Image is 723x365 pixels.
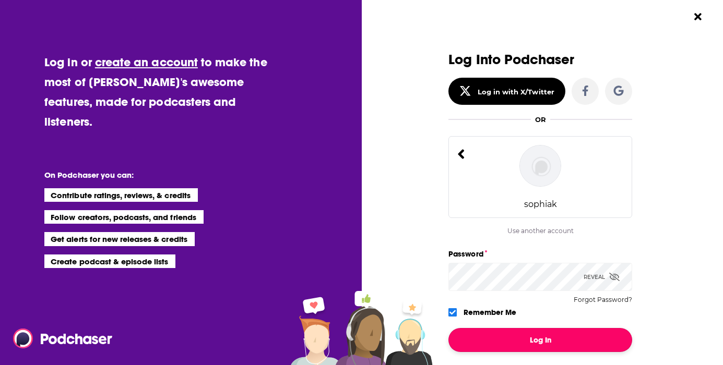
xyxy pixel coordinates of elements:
[95,55,198,69] a: create an account
[44,232,194,246] li: Get alerts for new releases & credits
[13,328,105,348] a: Podchaser - Follow, Share and Rate Podcasts
[44,170,253,180] li: On Podchaser you can:
[688,7,708,27] button: Close Button
[13,328,113,348] img: Podchaser - Follow, Share and Rate Podcasts
[44,210,204,224] li: Follow creators, podcasts, and friends
[524,199,557,209] div: sophiak
[44,254,175,268] li: Create podcast & episode lists
[44,188,198,202] li: Contribute ratings, reviews, & credits
[478,88,554,96] div: Log in with X/Twitter
[519,145,561,187] img: sophiak
[584,263,620,291] div: Reveal
[448,78,565,105] button: Log in with X/Twitter
[448,328,632,352] button: Log In
[574,296,632,303] button: Forgot Password?
[448,247,632,261] label: Password
[535,115,546,124] div: OR
[464,306,516,319] label: Remember Me
[448,52,632,67] h3: Log Into Podchaser
[448,227,632,235] div: Use another account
